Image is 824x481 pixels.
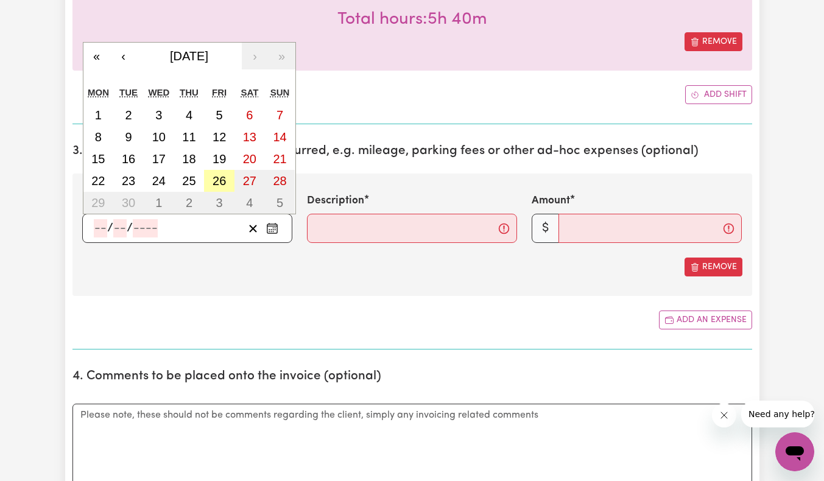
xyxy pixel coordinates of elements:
[532,214,559,243] span: $
[107,222,113,235] span: /
[83,170,114,192] button: 22 September 2025
[276,108,283,122] abbr: 7 September 2025
[246,108,253,122] abbr: 6 September 2025
[95,108,102,122] abbr: 1 September 2025
[83,43,110,69] button: «
[174,148,205,170] button: 18 September 2025
[144,192,174,214] button: 1 October 2025
[155,108,162,122] abbr: 3 September 2025
[119,87,138,97] abbr: Tuesday
[83,104,114,126] button: 1 September 2025
[182,152,195,166] abbr: 18 September 2025
[91,196,105,209] abbr: 29 September 2025
[113,192,144,214] button: 30 September 2025
[216,196,223,209] abbr: 3 October 2025
[307,193,364,209] label: Description
[712,403,736,427] iframe: Close message
[144,126,174,148] button: 10 September 2025
[127,222,133,235] span: /
[125,130,132,144] abbr: 9 September 2025
[83,148,114,170] button: 15 September 2025
[186,108,192,122] abbr: 4 September 2025
[213,174,226,188] abbr: 26 September 2025
[110,43,137,69] button: ‹
[82,193,107,209] label: Date
[144,148,174,170] button: 17 September 2025
[273,152,286,166] abbr: 21 September 2025
[113,126,144,148] button: 9 September 2025
[234,192,265,214] button: 4 October 2025
[741,401,814,427] iframe: Message from company
[125,108,132,122] abbr: 2 September 2025
[204,148,234,170] button: 19 September 2025
[265,126,295,148] button: 14 September 2025
[685,85,752,104] button: Add another shift
[243,130,256,144] abbr: 13 September 2025
[244,219,262,237] button: Clear date
[262,219,282,237] button: Enter the date of expense
[122,196,135,209] abbr: 30 September 2025
[265,192,295,214] button: 5 October 2025
[265,170,295,192] button: 28 September 2025
[659,311,752,329] button: Add another expense
[775,432,814,471] iframe: Button to launch messaging window
[91,152,105,166] abbr: 15 September 2025
[273,130,286,144] abbr: 14 September 2025
[152,174,166,188] abbr: 24 September 2025
[182,174,195,188] abbr: 25 September 2025
[243,174,256,188] abbr: 27 September 2025
[186,196,192,209] abbr: 2 October 2025
[144,170,174,192] button: 24 September 2025
[94,219,107,237] input: --
[213,130,226,144] abbr: 12 September 2025
[152,152,166,166] abbr: 17 September 2025
[234,170,265,192] button: 27 September 2025
[174,126,205,148] button: 11 September 2025
[265,104,295,126] button: 7 September 2025
[685,32,742,51] button: Remove this shift
[234,104,265,126] button: 6 September 2025
[234,148,265,170] button: 20 September 2025
[241,87,258,97] abbr: Saturday
[152,130,166,144] abbr: 10 September 2025
[133,219,158,237] input: ----
[685,258,742,276] button: Remove this expense
[242,43,269,69] button: ›
[216,108,223,122] abbr: 5 September 2025
[273,174,286,188] abbr: 28 September 2025
[122,174,135,188] abbr: 23 September 2025
[265,148,295,170] button: 21 September 2025
[113,104,144,126] button: 2 September 2025
[113,219,127,237] input: --
[72,144,752,159] h2: 3. Include any additional expenses incurred, e.g. mileage, parking fees or other ad-hoc expenses ...
[88,87,109,97] abbr: Monday
[204,126,234,148] button: 12 September 2025
[148,87,169,97] abbr: Wednesday
[204,170,234,192] button: 26 September 2025
[95,130,102,144] abbr: 8 September 2025
[137,43,242,69] button: [DATE]
[72,369,752,384] h2: 4. Comments to be placed onto the invoice (optional)
[243,152,256,166] abbr: 20 September 2025
[122,152,135,166] abbr: 16 September 2025
[532,193,570,209] label: Amount
[174,104,205,126] button: 4 September 2025
[213,152,226,166] abbr: 19 September 2025
[155,196,162,209] abbr: 1 October 2025
[246,196,253,209] abbr: 4 October 2025
[180,87,199,97] abbr: Thursday
[234,126,265,148] button: 13 September 2025
[182,130,195,144] abbr: 11 September 2025
[270,87,290,97] abbr: Sunday
[204,104,234,126] button: 5 September 2025
[174,170,205,192] button: 25 September 2025
[83,126,114,148] button: 8 September 2025
[113,148,144,170] button: 16 September 2025
[144,104,174,126] button: 3 September 2025
[83,192,114,214] button: 29 September 2025
[204,192,234,214] button: 3 October 2025
[91,174,105,188] abbr: 22 September 2025
[7,9,74,18] span: Need any help?
[212,87,227,97] abbr: Friday
[170,49,208,63] span: [DATE]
